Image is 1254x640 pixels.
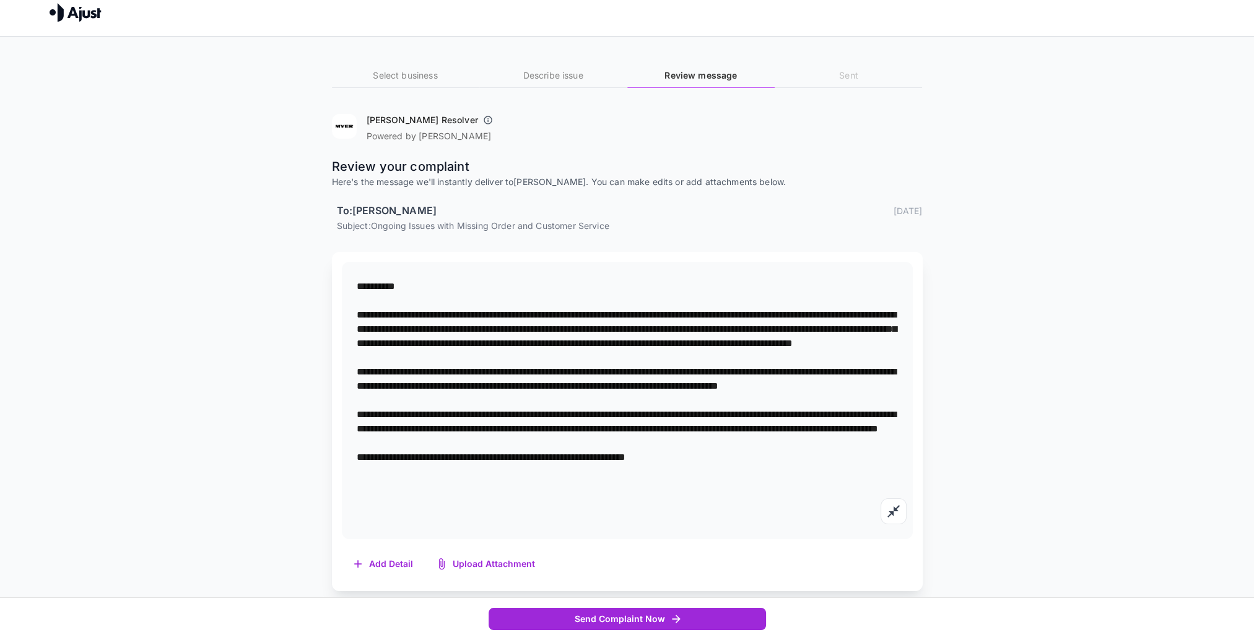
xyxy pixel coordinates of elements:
[775,69,922,82] h6: Sent
[425,551,547,577] button: Upload Attachment
[894,204,923,217] p: [DATE]
[627,69,775,82] h6: Review message
[367,130,498,142] p: Powered by [PERSON_NAME]
[332,114,357,139] img: Myer
[50,3,102,22] img: Ajust
[367,114,478,126] h6: [PERSON_NAME] Resolver
[332,69,479,82] h6: Select business
[479,69,627,82] h6: Describe issue
[342,551,425,577] button: Add Detail
[332,176,923,188] p: Here's the message we'll instantly deliver to [PERSON_NAME] . You can make edits or add attachmen...
[332,157,923,176] p: Review your complaint
[337,203,437,219] h6: To: [PERSON_NAME]
[489,608,766,631] button: Send Complaint Now
[337,219,923,232] p: Subject: Ongoing Issues with Missing Order and Customer Service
